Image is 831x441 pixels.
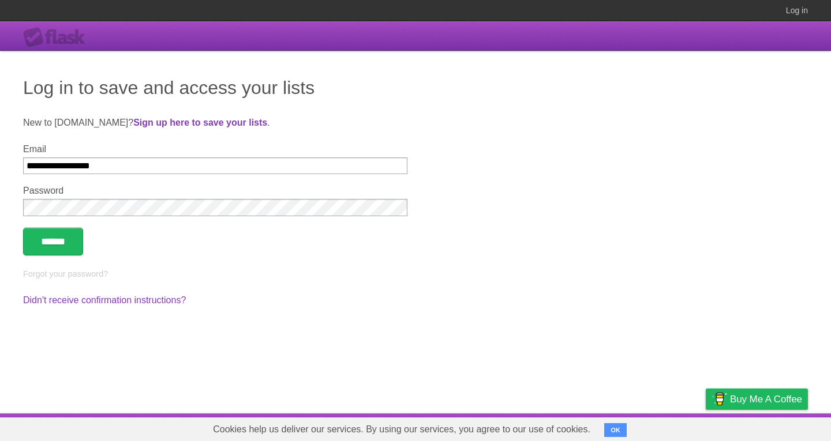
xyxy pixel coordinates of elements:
[730,389,802,409] span: Buy me a coffee
[23,269,108,278] a: Forgot your password?
[652,416,677,438] a: Terms
[23,186,407,196] label: Password
[691,416,721,438] a: Privacy
[604,423,627,437] button: OK
[23,144,407,154] label: Email
[590,416,637,438] a: Developers
[23,116,808,130] p: New to [DOMAIN_NAME]? .
[552,416,577,438] a: About
[23,27,92,48] div: Flask
[133,118,267,127] a: Sign up here to save your lists
[23,74,808,101] h1: Log in to save and access your lists
[706,389,808,410] a: Buy me a coffee
[735,416,808,438] a: Suggest a feature
[712,389,727,409] img: Buy me a coffee
[201,418,602,441] span: Cookies help us deliver our services. By using our services, you agree to our use of cookies.
[23,295,186,305] a: Didn't receive confirmation instructions?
